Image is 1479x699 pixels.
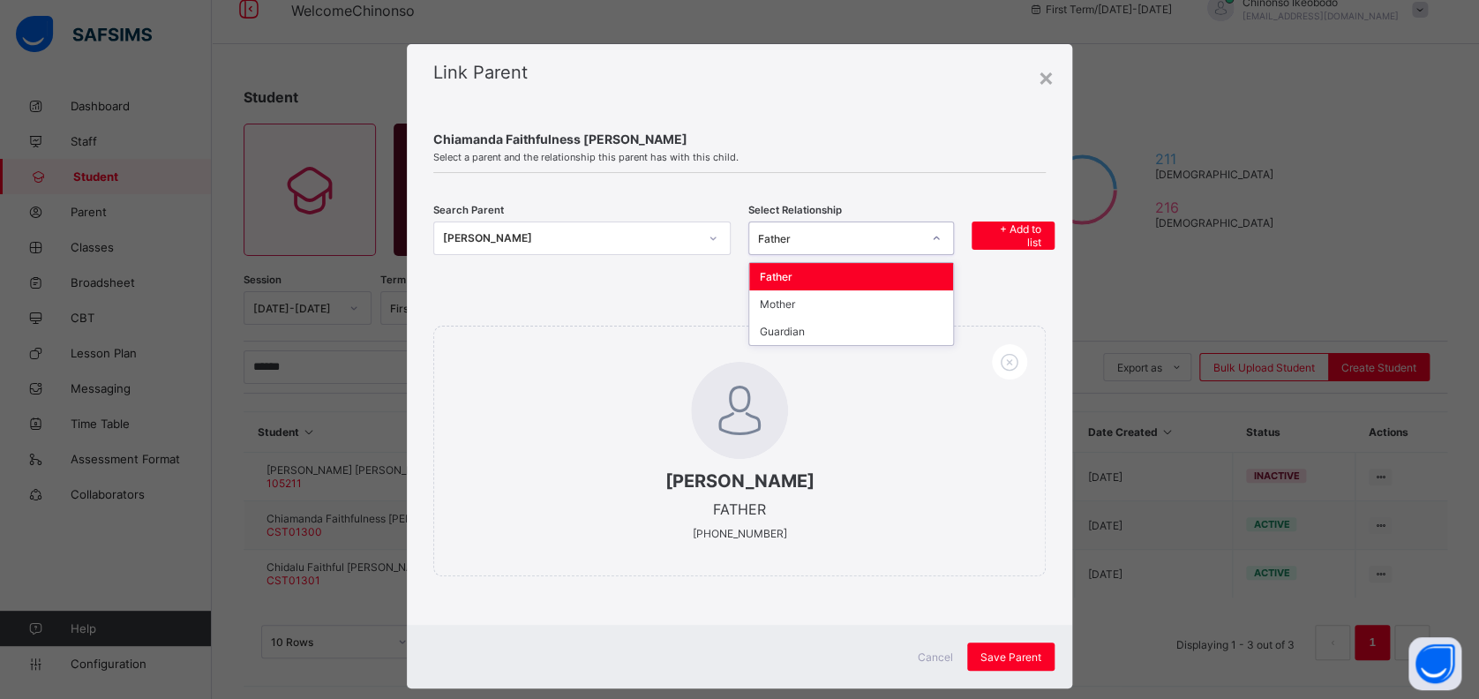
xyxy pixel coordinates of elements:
[758,232,921,245] div: Father
[693,527,787,540] span: [PHONE_NUMBER]
[1408,637,1461,690] button: Open asap
[443,229,698,247] div: [PERSON_NAME]
[713,500,766,518] span: FATHER
[433,62,528,83] span: Link Parent
[749,263,953,290] div: Father
[433,132,1046,147] span: Chiamanda Faithfulness [PERSON_NAME]
[433,151,1046,163] span: Select a parent and the relationship this parent has with this child.
[1038,62,1055,92] div: ×
[749,290,953,318] div: Mother
[918,650,953,664] span: Cancel
[433,204,504,216] span: Search Parent
[469,470,1010,492] span: [PERSON_NAME]
[749,318,953,345] div: Guardian
[748,204,842,216] span: Select Relationship
[985,222,1041,249] span: + Add to list
[691,362,788,459] img: default.svg
[980,650,1041,664] span: Save Parent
